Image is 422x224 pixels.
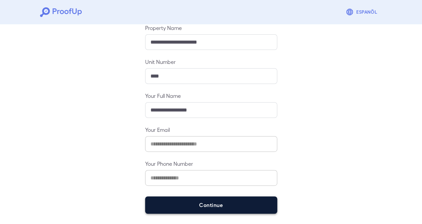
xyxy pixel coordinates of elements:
label: Your Phone Number [145,160,277,167]
button: Continue [145,196,277,214]
label: Your Email [145,126,277,133]
button: Espanõl [343,5,382,19]
label: Unit Number [145,58,277,66]
label: Your Full Name [145,92,277,100]
label: Property Name [145,24,277,32]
